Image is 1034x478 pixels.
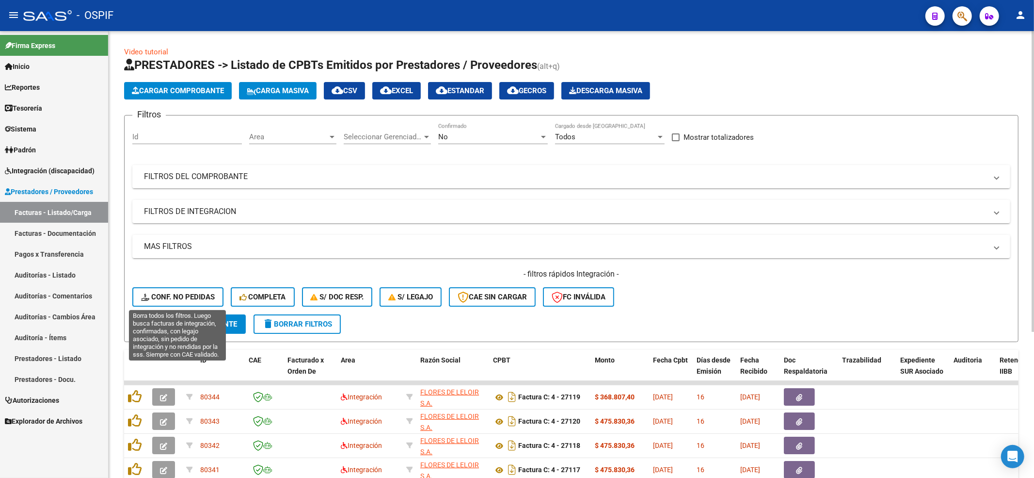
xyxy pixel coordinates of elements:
span: ID [200,356,207,364]
datatable-header-cell: Area [337,350,402,393]
button: S/ legajo [380,287,442,307]
mat-icon: person [1015,9,1026,21]
span: PRESTADORES -> Listado de CPBTs Emitidos por Prestadores / Proveedores [124,58,537,72]
span: Completa [239,293,286,301]
span: Doc Respaldatoria [784,356,827,375]
button: EXCEL [372,82,421,99]
h3: Filtros [132,108,166,121]
button: Conf. no pedidas [132,287,223,307]
span: FLORES DE LELOIR S.A. [420,437,479,456]
span: Borrar Filtros [262,320,332,329]
span: - OSPIF [77,5,113,26]
button: CAE SIN CARGAR [449,287,536,307]
datatable-header-cell: Monto [591,350,649,393]
mat-panel-title: MAS FILTROS [144,241,987,252]
strong: Factura C: 4 - 27117 [518,466,580,474]
i: Descargar documento [506,413,518,429]
button: CSV [324,82,365,99]
span: Integración (discapacidad) [5,165,95,176]
mat-icon: search [141,318,153,330]
span: Integración [341,466,382,474]
strong: Factura C: 4 - 27119 [518,394,580,401]
span: Cargar Comprobante [132,86,224,95]
span: S/ Doc Resp. [311,293,364,301]
button: Completa [231,287,295,307]
h4: - filtros rápidos Integración - [132,269,1010,280]
button: Carga Masiva [239,82,317,99]
span: Prestadores / Proveedores [5,186,93,197]
span: Carga Masiva [247,86,309,95]
span: CAE [249,356,261,364]
span: Explorador de Archivos [5,416,82,427]
button: Gecros [499,82,554,99]
div: 30714508144 [420,411,485,431]
span: S/ legajo [388,293,433,301]
button: Borrar Filtros [254,314,341,334]
span: Integración [341,417,382,425]
span: Días desde Emisión [697,356,731,375]
span: EXCEL [380,86,413,95]
span: 16 [697,442,704,449]
mat-icon: cloud_download [332,84,343,96]
span: [DATE] [740,442,760,449]
span: Descarga Masiva [569,86,642,95]
button: S/ Doc Resp. [302,287,373,307]
span: [DATE] [653,393,673,401]
mat-expansion-panel-header: FILTROS DEL COMPROBANTE [132,165,1010,188]
span: [DATE] [740,393,760,401]
span: CSV [332,86,357,95]
datatable-header-cell: ID [196,350,245,393]
mat-panel-title: FILTROS DE INTEGRACION [144,206,987,217]
span: Mostrar totalizadores [684,132,754,143]
datatable-header-cell: CAE [245,350,284,393]
span: Retencion IIBB [1000,356,1031,375]
span: Inicio [5,61,30,72]
mat-icon: cloud_download [380,84,392,96]
a: Video tutorial [124,48,168,56]
strong: $ 475.830,36 [595,442,635,449]
span: Autorizaciones [5,395,59,406]
span: Todos [555,132,575,141]
app-download-masive: Descarga masiva de comprobantes (adjuntos) [561,82,650,99]
span: [DATE] [653,466,673,474]
span: FC Inválida [552,293,605,301]
button: FC Inválida [543,287,614,307]
button: Estandar [428,82,492,99]
span: Reportes [5,82,40,93]
span: Buscar Comprobante [141,320,237,329]
span: Sistema [5,124,36,134]
strong: Factura C: 4 - 27118 [518,442,580,450]
span: Padrón [5,145,36,155]
button: Buscar Comprobante [132,314,246,334]
span: Fecha Recibido [740,356,767,375]
span: 80344 [200,393,220,401]
i: Descargar documento [506,462,518,478]
datatable-header-cell: Facturado x Orden De [284,350,337,393]
mat-expansion-panel-header: MAS FILTROS [132,235,1010,258]
datatable-header-cell: Trazabilidad [838,350,896,393]
span: Auditoria [954,356,982,364]
datatable-header-cell: CPBT [489,350,591,393]
mat-expansion-panel-header: FILTROS DE INTEGRACION [132,200,1010,223]
span: Tesorería [5,103,42,114]
strong: Factura C: 4 - 27120 [518,418,580,426]
strong: $ 475.830,36 [595,417,635,425]
datatable-header-cell: Razón Social [416,350,489,393]
span: Area [341,356,355,364]
datatable-header-cell: Días desde Emisión [693,350,736,393]
span: Area [249,132,328,141]
span: Razón Social [420,356,461,364]
i: Descargar documento [506,438,518,453]
span: Expediente SUR Asociado [900,356,943,375]
span: Trazabilidad [842,356,881,364]
span: 16 [697,393,704,401]
span: Estandar [436,86,484,95]
mat-panel-title: FILTROS DEL COMPROBANTE [144,171,987,182]
span: No [438,132,448,141]
div: Open Intercom Messenger [1001,445,1024,468]
mat-icon: cloud_download [507,84,519,96]
mat-icon: menu [8,9,19,21]
button: Descarga Masiva [561,82,650,99]
mat-icon: cloud_download [436,84,447,96]
span: 80341 [200,466,220,474]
